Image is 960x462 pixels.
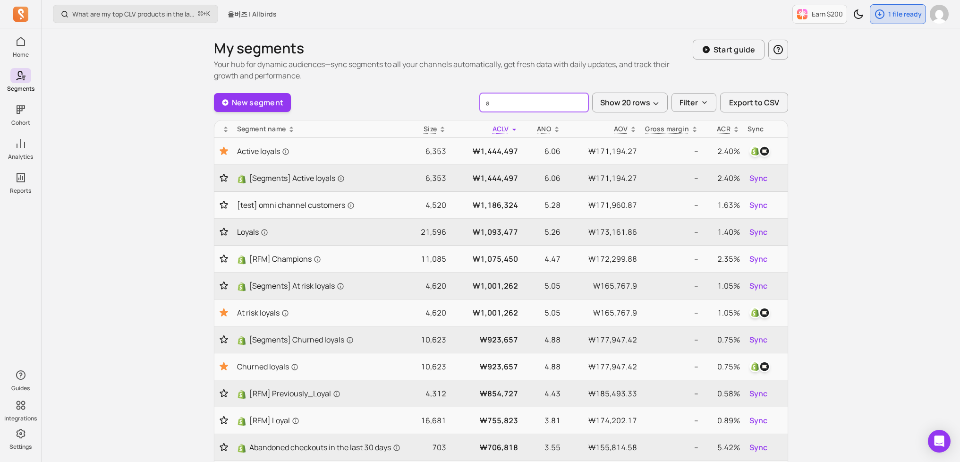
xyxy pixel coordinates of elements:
img: klaviyo [759,145,770,157]
span: [RFM] Previously_Loyal [249,388,340,399]
input: search [480,93,588,112]
button: shopify_customer_tagklaviyo [748,359,772,374]
a: Churned loyals [237,361,401,372]
p: 4.43 [526,388,560,399]
img: Shopify [237,336,246,345]
span: Loyals [237,226,268,238]
img: Shopify [237,282,246,291]
span: Export to CSV [729,97,779,108]
p: ₩1,444,497 [454,172,518,184]
img: shopify_customer_tag [749,307,761,318]
img: shopify_customer_tag [749,145,761,157]
span: [Segments] Active loyals [249,172,345,184]
img: Shopify [237,444,246,453]
img: Shopify [237,255,246,265]
span: Abandoned checkouts in the last 30 days [249,442,400,453]
button: Start guide [693,40,765,60]
button: shopify_customer_tagklaviyo [748,144,772,159]
p: 4,312 [409,388,446,399]
a: Shopify[RFM] Champions [237,253,401,265]
button: Toggle favorite [218,307,229,318]
p: 0.89% [706,415,740,426]
p: ACR [717,124,731,134]
button: Export to CSV [720,93,788,112]
p: 6.06 [526,172,560,184]
p: ₩1,444,497 [454,145,518,157]
span: Sync [749,442,767,453]
button: Toggle favorite [218,443,229,452]
p: ₩1,001,262 [454,280,518,291]
button: Toggle favorite [218,200,229,210]
p: Cohort [11,119,30,127]
p: What are my top CLV products in the last 90 days? [72,9,195,19]
p: 6,353 [409,172,446,184]
img: Shopify [237,174,246,184]
span: [Segments] Churned loyals [249,334,354,345]
p: ₩177,947.42 [568,334,637,345]
p: ₩173,161.86 [568,226,637,238]
p: 3.55 [526,442,560,453]
p: Start guide [714,44,756,55]
p: -- [645,253,698,265]
button: Toggle favorite [218,335,229,344]
kbd: ⌘ [198,9,203,20]
p: Your hub for dynamic audiences—sync segments to all your channels automatically, get fresh data w... [214,59,693,81]
div: Open Intercom Messenger [928,430,951,453]
button: Sync [748,413,769,428]
button: What are my top CLV products in the last 90 days?⌘+K [53,5,218,23]
p: 16,681 [409,415,446,426]
span: Sync [749,280,767,291]
p: 1.40% [706,226,740,238]
button: Sync [748,224,769,240]
a: ShopifyAbandoned checkouts in the last 30 days [237,442,401,453]
button: Toggle favorite [218,173,229,183]
button: Show 20 rows [592,93,668,112]
h1: My segments [214,40,693,57]
p: 0.75% [706,361,740,372]
p: -- [645,199,698,211]
a: Shopify[Segments] Churned loyals [237,334,401,345]
button: Sync [748,332,769,347]
p: 10,623 [409,334,446,345]
p: ₩165,767.9 [568,280,637,291]
button: 1 file ready [870,4,926,24]
button: Toggle favorite [218,389,229,398]
span: [RFM] Loyal [249,415,299,426]
p: Reports [10,187,31,195]
p: 4.88 [526,361,560,372]
button: Sync [748,171,769,186]
p: -- [645,145,698,157]
p: ₩185,493.33 [568,388,637,399]
span: [Segments] At risk loyals [249,280,344,291]
button: Sync [748,386,769,401]
p: ₩755,823 [454,415,518,426]
p: 5.42% [706,442,740,453]
span: Sync [749,415,767,426]
span: Sync [749,253,767,265]
p: ₩1,186,324 [454,199,518,211]
span: [RFM] Champions [249,253,321,265]
button: Sync [748,197,769,213]
p: -- [645,361,698,372]
span: + [198,9,210,19]
p: Segments [7,85,34,93]
p: ₩706,818 [454,442,518,453]
p: Guides [11,385,30,392]
p: -- [645,307,698,318]
p: ₩171,960.87 [568,199,637,211]
img: Shopify [237,390,246,399]
p: Integrations [4,415,37,422]
p: ₩171,194.27 [568,172,637,184]
a: New segment [214,93,291,112]
button: Sync [748,278,769,293]
p: Home [13,51,29,59]
div: Sync [748,124,784,134]
p: 5.28 [526,199,560,211]
p: 703 [409,442,446,453]
span: 올버즈 | Allbirds [228,9,277,19]
span: Churned loyals [237,361,298,372]
p: AOV [614,124,628,134]
button: Toggle dark mode [849,5,868,24]
button: Toggle favorite [218,254,229,264]
img: avatar [930,5,949,24]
